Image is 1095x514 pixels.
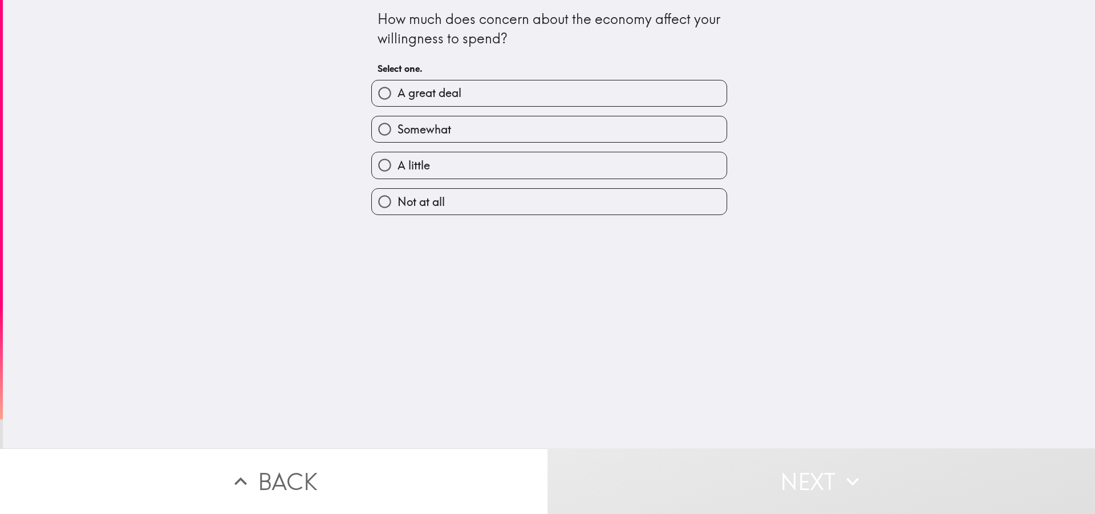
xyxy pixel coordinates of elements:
[372,152,727,178] button: A little
[378,10,721,48] div: How much does concern about the economy affect your willingness to spend?
[398,157,430,173] span: A little
[372,116,727,142] button: Somewhat
[372,189,727,214] button: Not at all
[372,80,727,106] button: A great deal
[378,62,721,75] h6: Select one.
[398,85,461,101] span: A great deal
[547,448,1095,514] button: Next
[398,194,445,210] span: Not at all
[398,122,451,137] span: Somewhat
